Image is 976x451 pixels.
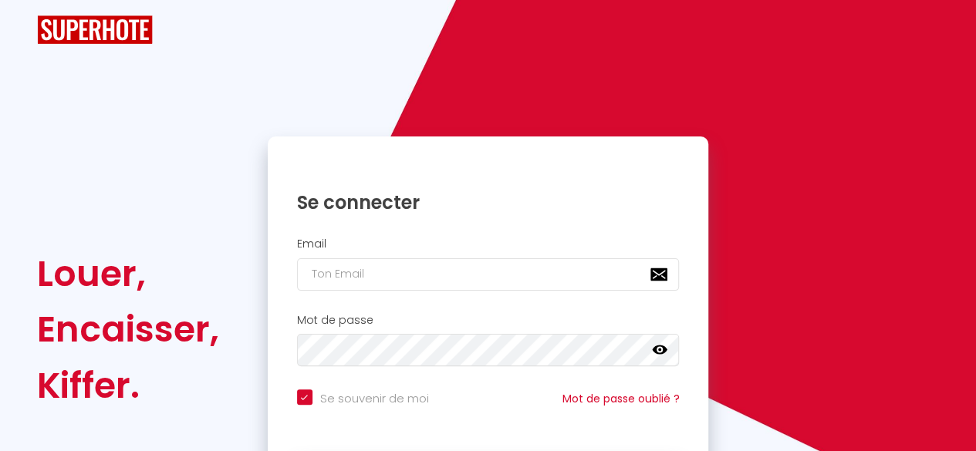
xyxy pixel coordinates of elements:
div: Kiffer. [37,358,219,413]
div: Louer, [37,246,219,301]
a: Mot de passe oublié ? [562,391,679,406]
input: Ton Email [297,258,680,291]
h2: Mot de passe [297,314,680,327]
h1: Se connecter [297,190,680,214]
div: Encaisser, [37,301,219,357]
img: SuperHote logo [37,15,153,44]
h2: Email [297,237,680,251]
